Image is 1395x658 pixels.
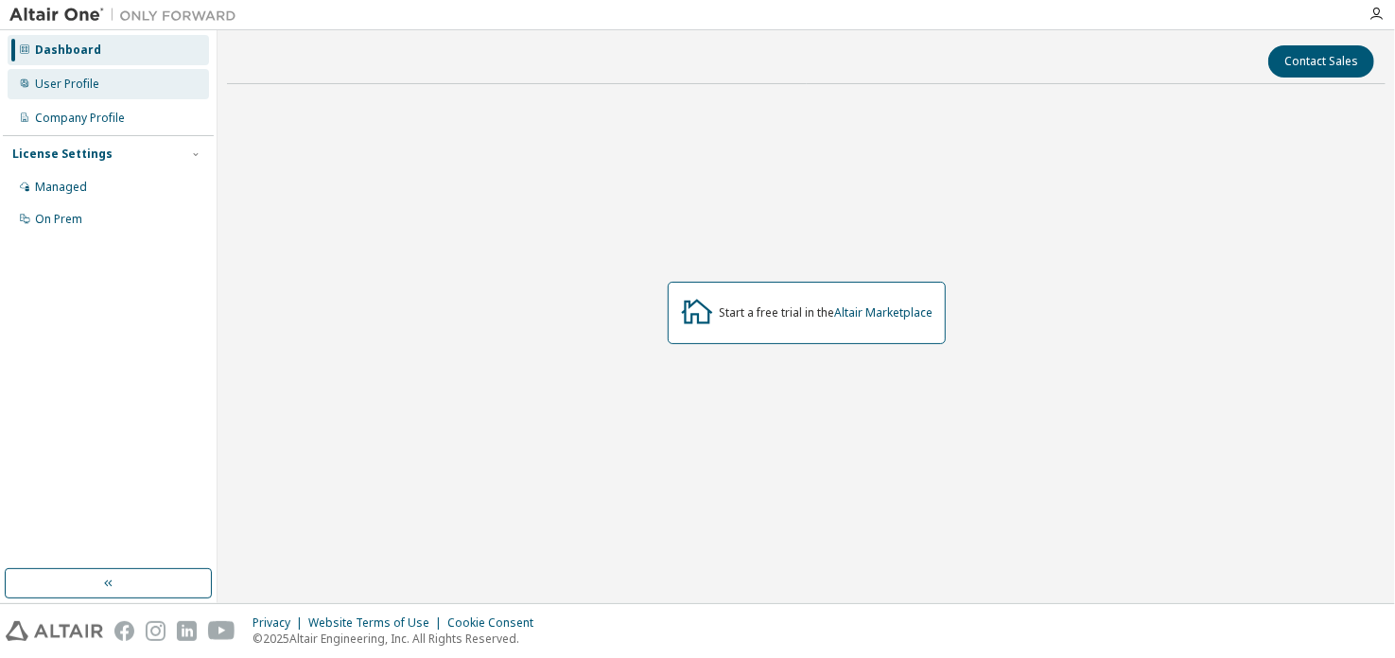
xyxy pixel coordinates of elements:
div: Managed [35,180,87,195]
div: Company Profile [35,111,125,126]
div: Website Terms of Use [308,615,447,631]
div: Start a free trial in the [720,305,933,320]
div: License Settings [12,147,113,162]
div: Dashboard [35,43,101,58]
div: Cookie Consent [447,615,545,631]
p: © 2025 Altair Engineering, Inc. All Rights Reserved. [253,631,545,647]
a: Altair Marketplace [835,304,933,320]
button: Contact Sales [1268,45,1374,78]
div: Privacy [253,615,308,631]
img: Altair One [9,6,246,25]
img: linkedin.svg [177,621,197,641]
div: On Prem [35,212,82,227]
img: instagram.svg [146,621,166,641]
img: youtube.svg [208,621,235,641]
div: User Profile [35,77,99,92]
img: facebook.svg [114,621,134,641]
img: altair_logo.svg [6,621,103,641]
